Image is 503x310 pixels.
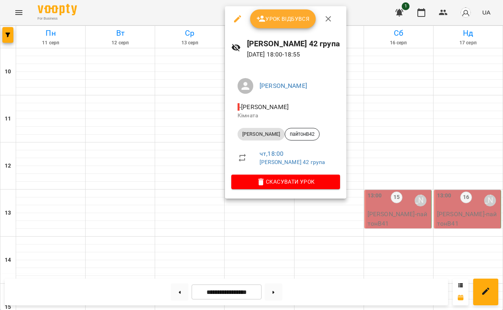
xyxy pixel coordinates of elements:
span: Скасувати Урок [238,177,334,186]
a: [PERSON_NAME] [260,82,307,89]
button: Скасувати Урок [231,175,340,189]
div: пайтонВ42 [285,128,320,140]
span: пайтонВ42 [285,131,319,138]
a: чт , 18:00 [260,150,284,157]
button: Урок відбувся [250,9,316,28]
span: [PERSON_NAME] [238,131,285,138]
span: - [PERSON_NAME] [238,103,290,111]
span: Урок відбувся [256,14,310,24]
p: Кімната [238,112,334,120]
a: [PERSON_NAME] 42 група [260,159,325,165]
h6: [PERSON_NAME] 42 група [247,38,340,50]
p: [DATE] 18:00 - 18:55 [247,50,340,59]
